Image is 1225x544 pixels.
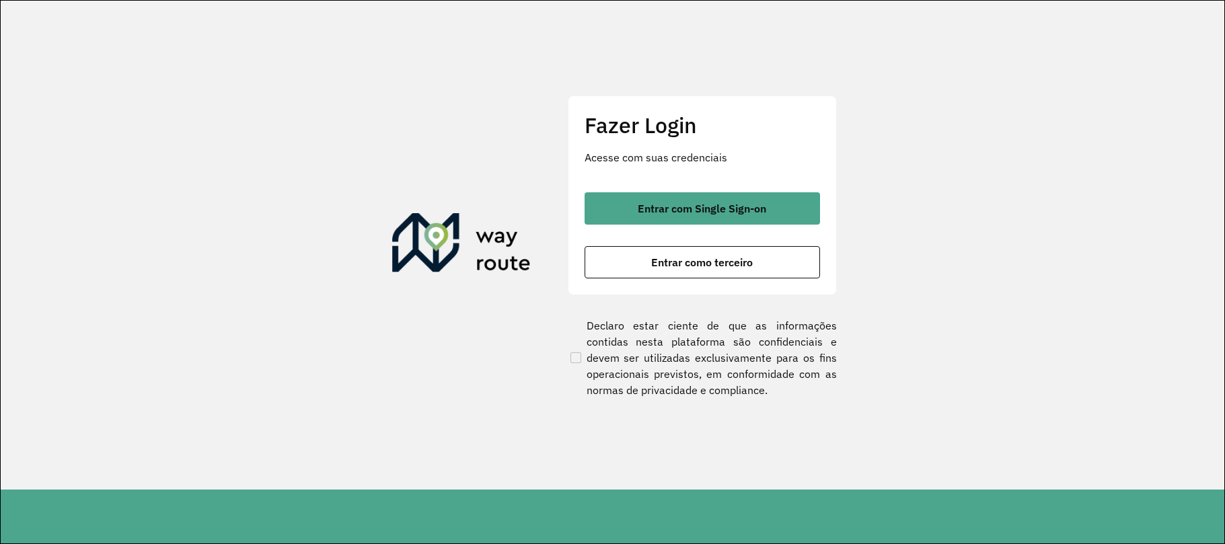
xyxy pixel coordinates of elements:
[568,317,837,398] label: Declaro estar ciente de que as informações contidas nesta plataforma são confidenciais e devem se...
[585,246,820,278] button: button
[392,213,531,278] img: Roteirizador AmbevTech
[651,257,753,268] span: Entrar como terceiro
[638,203,766,214] span: Entrar com Single Sign-on
[585,112,820,138] h2: Fazer Login
[585,149,820,165] p: Acesse com suas credenciais
[585,192,820,225] button: button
